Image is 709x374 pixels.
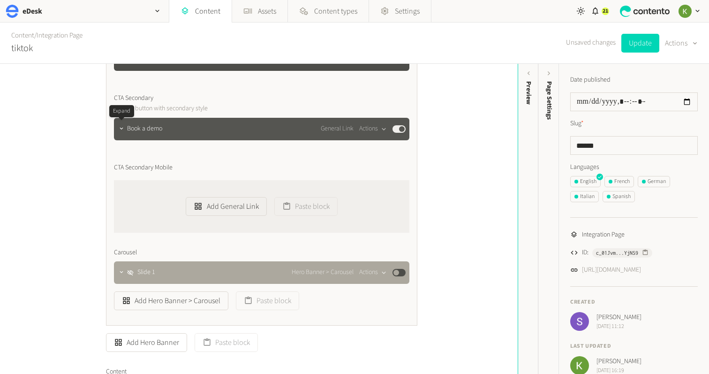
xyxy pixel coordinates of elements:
[574,177,596,186] div: English
[665,34,698,53] button: Actions
[604,176,634,187] button: French
[114,93,153,103] span: CTA Secondary
[524,81,534,105] div: Preview
[638,176,670,187] button: German
[596,357,641,366] span: [PERSON_NAME]
[137,267,155,277] span: Slide 1
[621,34,659,53] button: Update
[544,81,554,120] span: Page Settings
[274,197,338,216] button: Paste block
[114,103,327,114] p: Second button with secondary style
[596,249,638,257] span: c_01Jvm...YjNS9
[114,248,137,258] span: Carousel
[37,31,83,40] a: Integration Page
[109,105,134,117] div: Expand
[359,123,387,135] button: Actions
[314,6,357,17] span: Content types
[582,265,641,275] a: [URL][DOMAIN_NAME]
[570,342,698,351] h4: Last updated
[6,5,19,18] img: eDesk
[609,177,630,186] div: French
[574,192,595,201] div: Italian
[679,5,692,18] img: Keelin Terry
[11,41,33,55] h2: tiktok
[570,75,611,85] label: Date published
[603,7,608,15] span: 21
[582,248,588,258] span: ID:
[570,176,601,187] button: English
[642,177,666,186] div: German
[186,197,266,216] button: Add General Link
[607,192,631,201] div: Spanish
[570,119,584,129] label: Slug
[570,312,589,331] img: Sean Callan
[570,162,698,172] label: Languages
[114,291,228,310] button: Add Hero Banner > Carousel
[566,38,616,48] span: Unsaved changes
[195,333,258,352] button: Paste block
[596,313,641,322] span: [PERSON_NAME]
[114,163,173,173] span: CTA Secondary Mobile
[582,230,625,240] span: Integration Page
[11,31,34,40] a: Content
[603,191,635,202] button: Spanish
[127,124,162,134] span: Book a demo
[106,333,187,352] button: Add Hero Banner
[292,267,354,277] span: Hero Banner > Carousel
[236,291,299,310] button: Paste block
[592,248,652,258] button: c_01Jvm...YjNS9
[34,31,37,40] span: /
[23,6,42,17] h2: eDesk
[570,191,599,202] button: Italian
[596,322,641,331] span: [DATE] 11:12
[359,267,387,278] button: Actions
[570,298,698,306] h4: Created
[321,124,354,134] span: General Link
[395,6,420,17] span: Settings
